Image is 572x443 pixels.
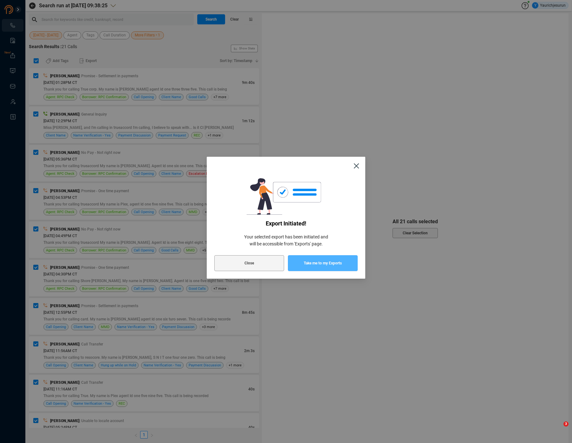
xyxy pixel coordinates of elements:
[348,157,365,174] button: Close
[214,220,358,227] span: Export initiated!
[563,421,569,427] span: 3
[244,255,254,271] span: Close
[214,240,358,247] span: will be accessible from 'Exports' page.
[550,421,566,437] iframe: Intercom live chat
[214,255,284,271] button: Close
[288,255,358,271] button: Take me to my Exports
[304,255,342,271] span: Take me to my Exports
[214,233,358,240] span: Your selected export has been initiated and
